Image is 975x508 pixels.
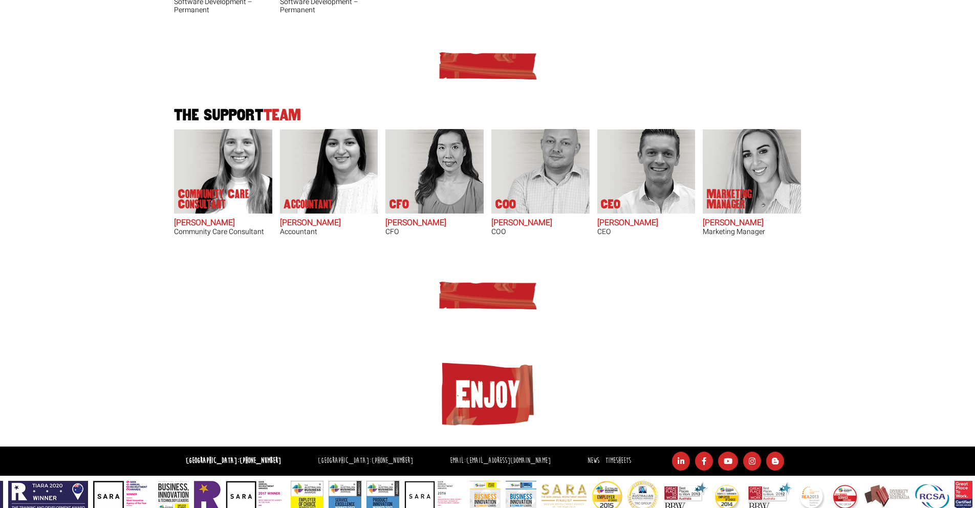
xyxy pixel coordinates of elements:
[291,129,378,214] img: Simran Kaur does Accountant
[284,199,333,209] p: Accountant
[447,454,553,469] li: Email:
[608,129,695,214] img: Geoff Millar's our CEO
[466,456,551,465] a: [EMAIL_ADDRESS][DOMAIN_NAME]
[315,454,416,469] li: [GEOGRAPHIC_DATA]:
[264,107,301,123] span: Team
[372,456,413,465] a: [PHONE_NUMBER]
[185,129,272,214] img: Anna Reddy does Community Care Consultant
[588,456,599,465] a: News
[178,189,260,209] p: Community Care Consultant
[491,228,590,236] h3: COO
[491,219,590,228] h2: [PERSON_NAME]
[240,456,281,465] a: [PHONE_NUMBER]
[170,108,805,123] h2: The Support
[495,199,516,209] p: COO
[389,199,409,209] p: CFO
[605,456,631,465] a: Timesheets
[597,228,696,236] h3: CEO
[186,456,281,465] strong: [GEOGRAPHIC_DATA]:
[703,219,801,228] h2: [PERSON_NAME]
[385,228,484,236] h3: CFO
[707,189,789,209] p: Marketing Manager
[280,219,378,228] h2: [PERSON_NAME]
[174,219,272,228] h2: [PERSON_NAME]
[385,219,484,228] h2: [PERSON_NAME]
[597,219,696,228] h2: [PERSON_NAME]
[397,129,484,214] img: Laura Yang's our CFO
[601,199,620,209] p: CEO
[174,228,272,236] h3: Community Care Consultant
[703,129,801,214] img: Monique Rodrigues does Marketing Manager
[703,228,801,236] h3: Marketing Manager
[280,228,378,236] h3: Accountant
[503,129,590,214] img: Simon Moss's our COO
